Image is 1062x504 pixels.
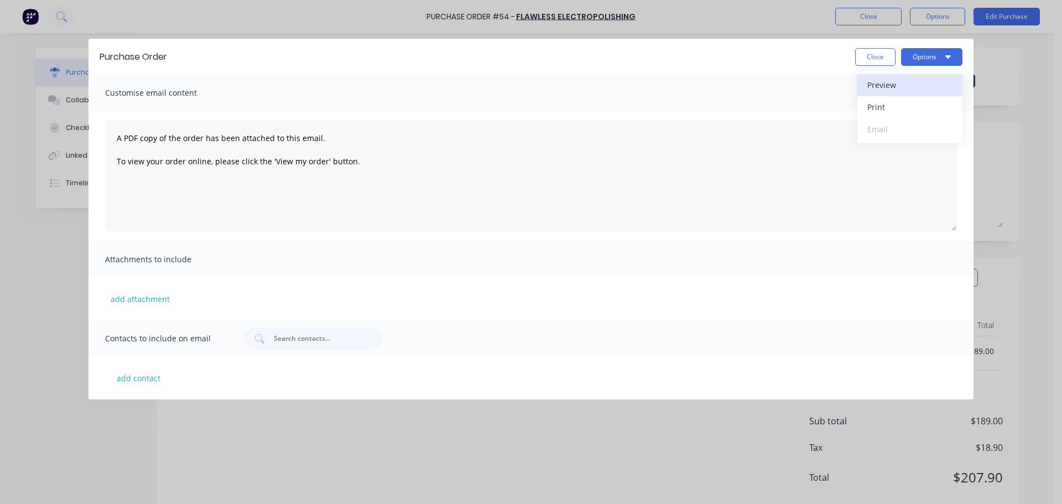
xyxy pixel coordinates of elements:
input: Search contacts... [273,333,365,344]
div: Purchase Order [100,50,167,64]
div: Print [867,99,952,115]
textarea: A PDF copy of the order has been attached to this email. To view your order online, please click ... [105,121,957,231]
button: Close [855,48,896,66]
div: Email [867,121,952,137]
div: Preview [867,77,952,93]
span: Contacts to include on email [105,331,227,346]
button: Options [901,48,962,66]
span: Attachments to include [105,252,227,267]
button: add attachment [105,290,175,307]
span: Customise email content [105,85,227,101]
button: add contact [105,370,171,386]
